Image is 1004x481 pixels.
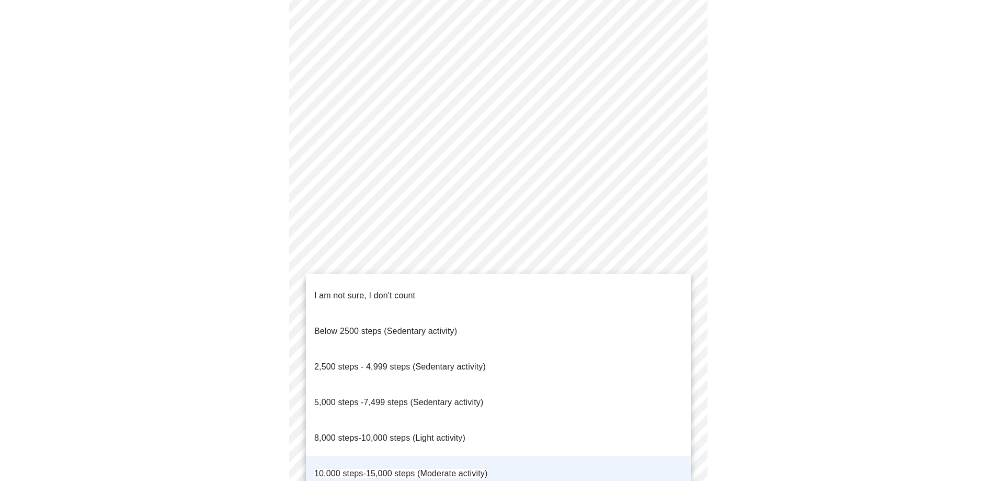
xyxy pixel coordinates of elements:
span: 2,500 steps - 4,999 steps (Sedentary activity) [314,362,486,371]
span: 5,000 steps -7,499 steps (Sedentary activity) [314,398,483,407]
span: I am not sure, I don't count [314,291,415,300]
span: 10,000 steps-15,000 steps (Moderate activity) [314,469,487,478]
span: 8,000 steps-10,000 steps (Light activity) [314,433,465,442]
span: Below 2500 steps (Sedentary activity) [314,327,457,335]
